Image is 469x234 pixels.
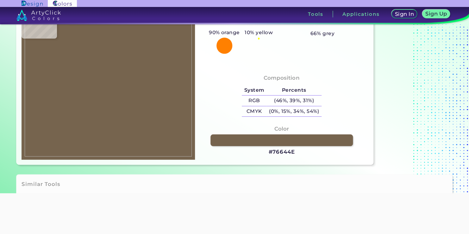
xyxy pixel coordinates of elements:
[266,106,321,117] h5: (0%, 15%, 34%, 54%)
[308,12,323,16] h3: Tools
[426,11,446,16] h5: Sign Up
[274,124,289,133] h4: Color
[16,9,61,21] img: logo_artyclick_colors_white.svg
[268,148,295,156] h3: #76644E
[264,73,299,83] h4: Composition
[310,29,335,38] h5: 66% grey
[242,95,266,106] h5: RGB
[393,10,416,18] a: Sign In
[266,85,321,95] h5: Percents
[396,12,413,16] h5: Sign In
[424,10,449,18] a: Sign Up
[206,28,242,37] h5: 90% orange
[342,12,379,16] h3: Applications
[242,85,266,95] h5: System
[25,6,192,156] img: 0d385d96-9eb7-4ddd-9e2a-b8cde9aae6c6
[242,106,266,117] h5: CMYK
[76,193,394,232] iframe: Advertisement
[266,95,321,106] h5: (46%, 39%, 31%)
[22,1,43,7] img: ArtyClick Design logo
[242,28,275,37] h5: 10% yellow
